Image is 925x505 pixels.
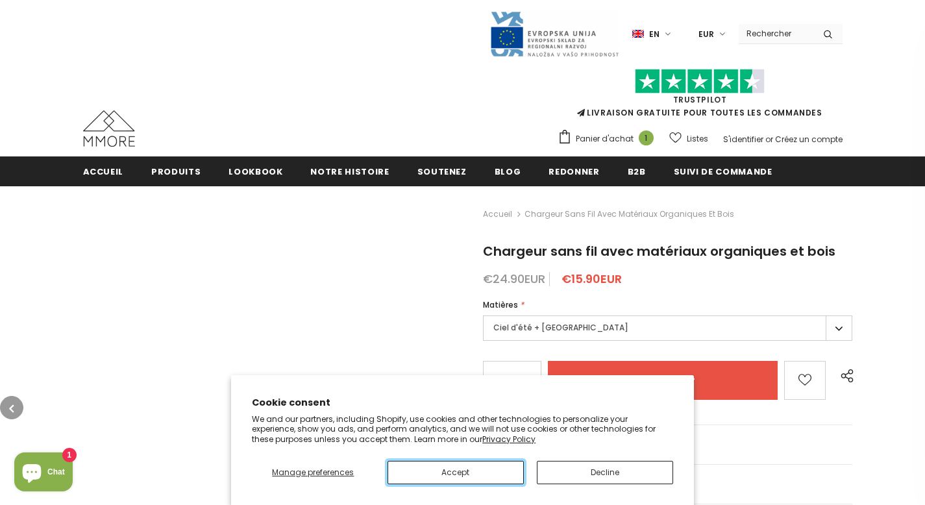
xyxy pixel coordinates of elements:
[775,134,843,145] a: Créez un compte
[628,166,646,178] span: B2B
[673,94,727,105] a: TrustPilot
[674,166,772,178] span: Suivi de commande
[417,166,467,178] span: soutenez
[558,129,660,149] a: Panier d'achat 1
[669,127,708,150] a: Listes
[83,156,124,186] a: Accueil
[549,156,599,186] a: Redonner
[558,75,843,118] span: LIVRAISON GRATUITE POUR TOUTES LES COMMANDES
[483,271,545,287] span: €24.90EUR
[765,134,773,145] span: or
[489,10,619,58] img: Javni Razpis
[10,452,77,495] inbox-online-store-chat: Shopify online store chat
[228,166,282,178] span: Lookbook
[483,299,518,310] span: Matières
[489,28,619,39] a: Javni Razpis
[483,242,835,260] span: Chargeur sans fil avec matériaux organiques et bois
[252,414,673,445] p: We and our partners, including Shopify, use cookies and other technologies to personalize your ex...
[674,156,772,186] a: Suivi de commande
[549,166,599,178] span: Redonner
[483,315,852,341] label: Ciel d'été + [GEOGRAPHIC_DATA]
[635,69,765,94] img: Faites confiance aux étoiles pilotes
[649,28,660,41] span: en
[252,396,673,410] h2: Cookie consent
[310,166,389,178] span: Notre histoire
[310,156,389,186] a: Notre histoire
[524,206,734,222] span: Chargeur sans fil avec matériaux organiques et bois
[537,461,673,484] button: Decline
[151,166,201,178] span: Produits
[417,156,467,186] a: soutenez
[548,361,778,400] input: Add to cart
[495,166,521,178] span: Blog
[482,434,536,445] a: Privacy Policy
[687,132,708,145] span: Listes
[723,134,763,145] a: S'identifier
[698,28,714,41] span: EUR
[272,467,354,478] span: Manage preferences
[83,166,124,178] span: Accueil
[639,130,654,145] span: 1
[495,156,521,186] a: Blog
[252,461,374,484] button: Manage preferences
[388,461,524,484] button: Accept
[576,132,634,145] span: Panier d'achat
[151,156,201,186] a: Produits
[739,24,813,43] input: Search Site
[483,206,512,222] a: Accueil
[561,271,622,287] span: €15.90EUR
[632,29,644,40] img: i-lang-1.png
[83,110,135,147] img: Cas MMORE
[228,156,282,186] a: Lookbook
[628,156,646,186] a: B2B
